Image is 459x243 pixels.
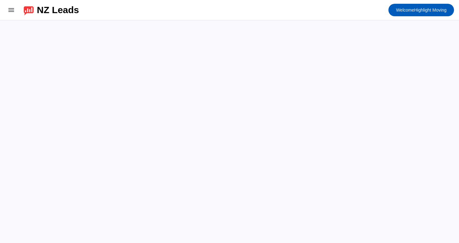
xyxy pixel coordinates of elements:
div: NZ Leads [37,6,79,14]
button: WelcomeHighlight Moving [388,4,454,16]
span: Highlight Moving [396,6,447,14]
img: logo [24,5,34,15]
mat-icon: menu [7,6,15,14]
span: Welcome [396,8,414,13]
